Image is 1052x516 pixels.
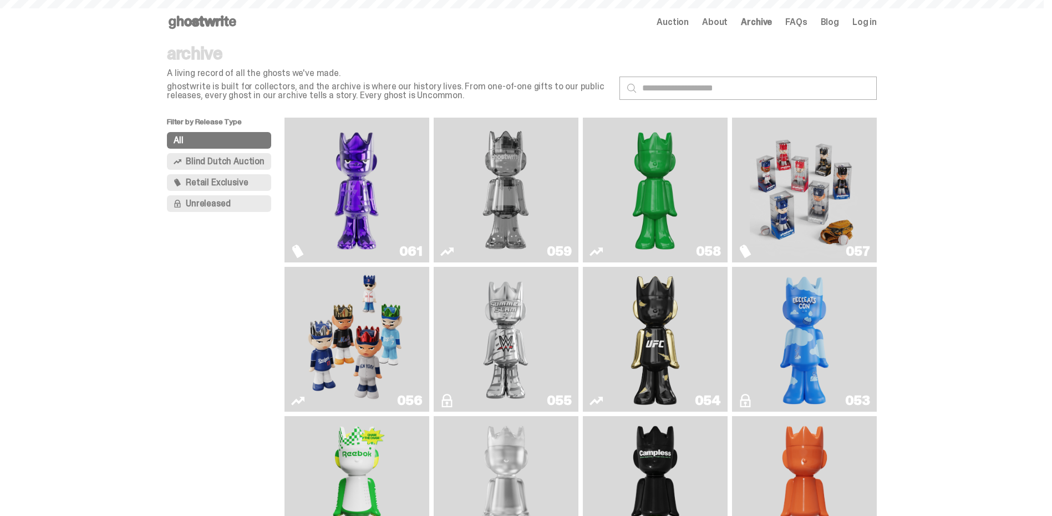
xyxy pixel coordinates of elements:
div: 055 [547,394,572,407]
a: Game Face (2025) [739,122,870,258]
img: ghooooost [775,271,834,407]
a: ghooooost [739,271,870,407]
a: Auction [657,18,689,27]
div: 054 [695,394,721,407]
div: 059 [547,245,572,258]
div: 057 [846,245,870,258]
a: Game Face (2025) [291,271,423,407]
img: Schrödinger's ghost: Sunday Green [601,122,709,258]
a: About [702,18,728,27]
a: I Was There SummerSlam [440,271,572,407]
p: archive [167,44,611,62]
a: Schrödinger's ghost: Sunday Green [589,122,721,258]
span: Blind Dutch Auction [186,157,265,166]
p: Filter by Release Type [167,118,284,132]
img: I Was There SummerSlam [451,271,560,407]
span: Retail Exclusive [186,178,248,187]
a: Ruby [589,271,721,407]
span: All [174,136,184,145]
a: Two [440,122,572,258]
a: Fantasy [291,122,423,258]
img: Two [451,122,560,258]
a: Archive [741,18,772,27]
img: Game Face (2025) [750,122,858,258]
p: ghostwrite is built for collectors, and the archive is where our history lives. From one-of-one g... [167,82,611,100]
div: 053 [845,394,870,407]
div: 056 [397,394,423,407]
button: Blind Dutch Auction [167,153,271,170]
p: A living record of all the ghosts we've made. [167,69,611,78]
img: Game Face (2025) [302,271,411,407]
div: 058 [696,245,721,258]
img: Fantasy [302,122,411,258]
img: Ruby [626,271,685,407]
a: Blog [821,18,839,27]
span: Unreleased [186,199,230,208]
button: Unreleased [167,195,271,212]
div: 061 [399,245,423,258]
a: FAQs [785,18,807,27]
button: Retail Exclusive [167,174,271,191]
a: Log in [852,18,877,27]
button: All [167,132,271,149]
